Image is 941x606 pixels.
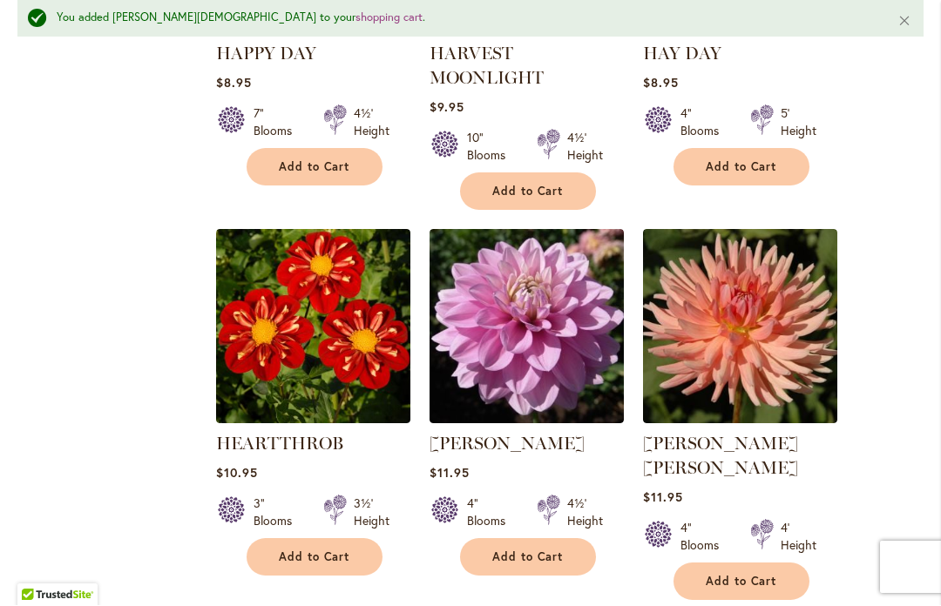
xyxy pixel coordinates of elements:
[643,75,679,91] span: $8.95
[643,44,721,64] a: HAY DAY
[216,434,343,454] a: HEARTTHROB
[430,411,624,428] a: HEATHER FEATHER
[13,544,62,593] iframe: Launch Accessibility Center
[216,230,410,424] img: HEARTTHROB
[567,130,603,165] div: 4½' Height
[247,149,382,186] button: Add to Cart
[706,575,777,589] span: Add to Cart
[706,160,777,175] span: Add to Cart
[781,520,816,555] div: 4' Height
[430,44,544,89] a: HARVEST MOONLIGHT
[680,105,729,140] div: 4" Blooms
[254,495,302,530] div: 3" Blooms
[680,520,729,555] div: 4" Blooms
[674,149,809,186] button: Add to Cart
[279,160,350,175] span: Add to Cart
[643,230,837,424] img: HEATHER MARIE
[674,563,809,601] button: Add to Cart
[57,10,871,27] div: You added [PERSON_NAME][DEMOGRAPHIC_DATA] to your .
[354,105,389,140] div: 4½' Height
[279,550,350,565] span: Add to Cart
[467,130,516,165] div: 10" Blooms
[781,105,816,140] div: 5' Height
[216,465,258,481] span: $10.95
[643,411,837,428] a: HEATHER MARIE
[492,550,564,565] span: Add to Cart
[247,539,382,576] button: Add to Cart
[430,99,464,116] span: $9.95
[460,539,596,576] button: Add to Cart
[643,489,683,506] span: $11.95
[216,75,252,91] span: $8.95
[355,10,423,25] a: shopping cart
[492,185,564,199] span: Add to Cart
[430,434,585,454] a: [PERSON_NAME]
[467,495,516,530] div: 4" Blooms
[460,173,596,211] button: Add to Cart
[216,44,316,64] a: HAPPY DAY
[567,495,603,530] div: 4½' Height
[216,411,410,428] a: HEARTTHROB
[354,495,389,530] div: 3½' Height
[643,434,798,479] a: [PERSON_NAME] [PERSON_NAME]
[254,105,302,140] div: 7" Blooms
[430,465,470,481] span: $11.95
[430,230,624,424] img: HEATHER FEATHER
